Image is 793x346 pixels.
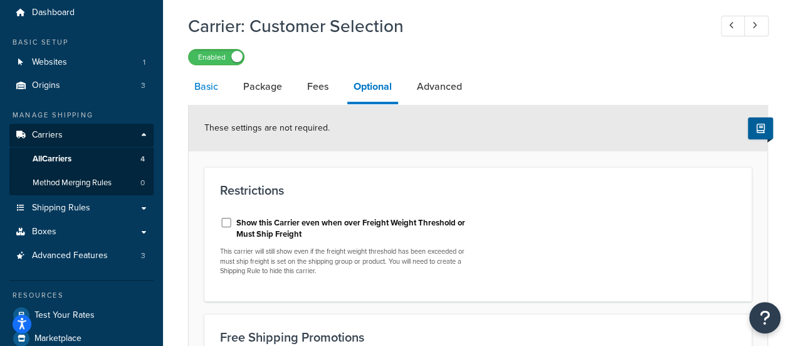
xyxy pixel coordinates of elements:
a: AllCarriers4 [9,148,154,171]
span: Dashboard [32,8,75,18]
span: Marketplace [34,333,81,344]
div: Manage Shipping [9,110,154,121]
li: Origins [9,74,154,97]
a: Advanced Features3 [9,244,154,268]
li: Advanced Features [9,244,154,268]
div: Basic Setup [9,37,154,48]
span: All Carriers [33,154,71,165]
a: Test Your Rates [9,304,154,327]
li: Carriers [9,124,154,195]
button: Show Help Docs [748,117,773,139]
a: Basic [188,72,224,102]
a: Origins3 [9,74,154,97]
span: Advanced Features [32,251,108,261]
a: Websites1 [9,51,154,74]
span: These settings are not required. [204,121,330,134]
a: Carriers [9,124,154,147]
span: Websites [32,57,67,68]
span: Method Merging Rules [33,178,112,188]
a: Fees [301,72,335,102]
span: 1 [143,57,145,68]
a: Next Record [744,16,769,36]
h3: Restrictions [220,183,736,197]
span: Shipping Rules [32,203,90,214]
h1: Carrier: Customer Selection [188,14,698,38]
a: Dashboard [9,1,154,24]
p: This carrier will still show even if the freight weight threshold has been exceeded or must ship ... [220,247,469,276]
li: Method Merging Rules [9,171,154,195]
a: Boxes [9,220,154,244]
label: Show this Carrier even when over Freight Weight Threshold or Must Ship Freight [236,217,469,240]
span: 0 [140,178,145,188]
h3: Free Shipping Promotions [220,330,736,344]
span: 3 [141,251,145,261]
a: Package [237,72,288,102]
a: Optional [347,72,398,104]
div: Resources [9,290,154,301]
a: Shipping Rules [9,197,154,220]
a: Previous Record [721,16,745,36]
span: 4 [140,154,145,165]
button: Open Resource Center [749,302,780,333]
span: Test Your Rates [34,310,95,321]
a: Advanced [411,72,468,102]
li: Websites [9,51,154,74]
a: Method Merging Rules0 [9,171,154,195]
span: 3 [141,80,145,91]
span: Origins [32,80,60,91]
span: Boxes [32,227,56,237]
label: Enabled [189,50,244,65]
span: Carriers [32,130,63,141]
